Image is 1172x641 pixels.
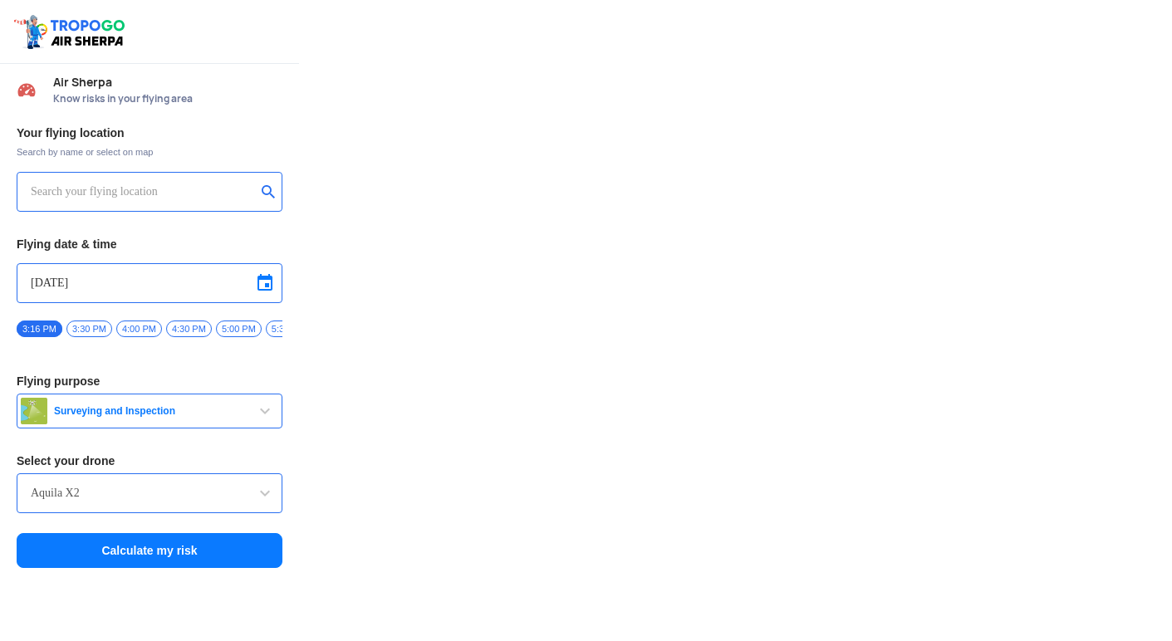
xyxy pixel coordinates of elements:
[31,273,268,293] input: Select Date
[31,483,268,503] input: Search by name or Brand
[21,398,47,424] img: survey.png
[216,320,262,337] span: 5:00 PM
[17,80,37,100] img: Risk Scores
[66,320,112,337] span: 3:30 PM
[266,320,311,337] span: 5:30 PM
[53,76,282,89] span: Air Sherpa
[17,320,62,337] span: 3:16 PM
[116,320,162,337] span: 4:00 PM
[166,320,212,337] span: 4:30 PM
[53,92,282,105] span: Know risks in your flying area
[17,145,282,159] span: Search by name or select on map
[17,533,282,568] button: Calculate my risk
[17,127,282,139] h3: Your flying location
[17,238,282,250] h3: Flying date & time
[47,404,255,418] span: Surveying and Inspection
[17,455,282,467] h3: Select your drone
[17,375,282,387] h3: Flying purpose
[17,394,282,428] button: Surveying and Inspection
[12,12,130,51] img: ic_tgdronemaps.svg
[31,182,256,202] input: Search your flying location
